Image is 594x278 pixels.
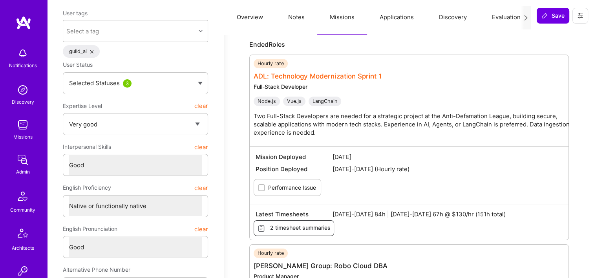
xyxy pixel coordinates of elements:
[63,181,111,195] span: English Proficiency
[15,82,31,98] img: discovery
[257,224,265,232] i: icon Timesheets
[63,140,111,154] span: Interpersonal Skills
[16,168,30,176] div: Admin
[90,50,93,53] i: icon Close
[254,59,288,68] div: Hourly rate
[123,79,132,88] div: 3
[16,16,31,30] img: logo
[194,222,208,236] button: clear
[10,206,35,214] div: Community
[194,140,208,154] button: clear
[254,72,382,80] a: ADL: Technology Modernization Sprint 1
[12,244,34,252] div: Architects
[254,249,288,258] div: Hourly rate
[63,99,102,113] span: Expertise Level
[283,97,305,106] div: Vue.js
[254,97,280,106] div: Node.js
[13,187,32,206] img: Community
[268,183,316,192] label: Performance Issue
[333,165,563,173] span: [DATE]-[DATE] (Hourly rate)
[249,40,569,49] div: Ended Roles
[15,46,31,61] img: bell
[12,98,34,106] div: Discovery
[333,153,563,161] span: [DATE]
[63,266,130,273] span: Alternative Phone Number
[13,133,33,141] div: Missions
[15,152,31,168] img: admin teamwork
[194,181,208,195] button: clear
[254,262,387,270] a: [PERSON_NAME] Group: Robo Cloud DBA
[523,15,529,21] i: icon Next
[9,61,37,69] div: Notifications
[256,210,333,218] span: Latest Timesheets
[66,27,99,35] div: Select a tag
[199,29,203,33] i: icon Chevron
[257,224,331,232] span: 2 timesheet summaries
[333,210,563,218] span: [DATE]-[DATE] 84h | [DATE]-[DATE] 67h @ $130/hr (151h total)
[63,9,88,17] label: User tags
[198,82,203,85] img: caret
[254,112,572,137] p: Two Full-Stack Developers are needed for a strategic project at the Anti-Defamation League, build...
[256,153,333,161] span: Mission Deployed
[69,79,120,87] span: Selected Statuses
[194,99,208,113] button: clear
[15,117,31,133] img: teamwork
[309,97,341,106] div: LangChain
[254,220,334,236] button: 2 timesheet summaries
[63,45,100,58] div: guild_ai
[254,83,572,90] div: Full-Stack Developer
[13,225,32,244] img: Architects
[63,61,93,68] span: User Status
[537,8,569,24] button: Save
[256,165,333,173] span: Position Deployed
[63,222,117,236] span: English Pronunciation
[541,12,565,20] span: Save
